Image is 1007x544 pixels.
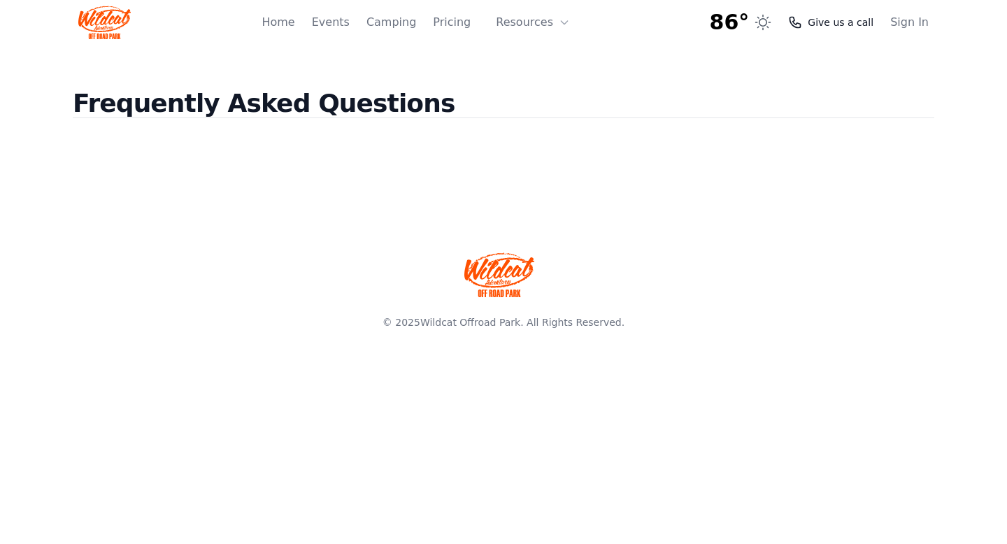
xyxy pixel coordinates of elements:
a: Give us a call [788,15,873,29]
a: Sign In [890,14,929,31]
a: Wildcat Offroad Park [420,317,520,328]
span: 86° [710,10,750,35]
a: Events [312,14,350,31]
h2: Frequently Asked Questions [73,90,934,141]
span: © 2025 . All Rights Reserved. [383,317,624,328]
span: Give us a call [808,15,873,29]
button: Resources [487,8,578,36]
img: Wildcat Logo [78,6,131,39]
a: Pricing [433,14,471,31]
a: Home [262,14,294,31]
img: Wildcat Offroad park [464,252,534,297]
a: Camping [366,14,416,31]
